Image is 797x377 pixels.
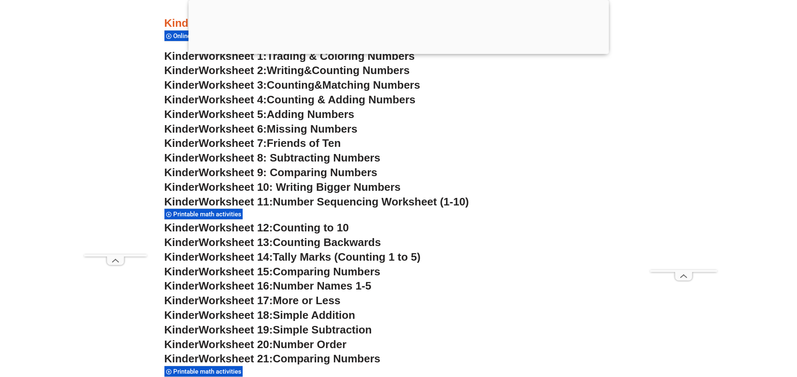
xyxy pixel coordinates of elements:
[267,79,315,91] span: Counting
[164,151,380,164] a: KinderWorksheet 8: Subtracting Numbers
[199,93,267,106] span: Worksheet 4:
[199,294,273,307] span: Worksheet 17:
[164,123,199,135] span: Kinder
[312,64,410,77] span: Counting Numbers
[273,221,349,234] span: Counting to 10
[199,309,273,321] span: Worksheet 18:
[273,309,355,321] span: Simple Addition
[164,137,341,149] a: KinderWorksheet 7:Friends of Ten
[173,368,244,375] span: Printable math activities
[199,265,273,278] span: Worksheet 15:
[164,93,416,106] a: KinderWorksheet 4:Counting & Adding Numbers
[199,50,267,62] span: Worksheet 1:
[164,108,199,121] span: Kinder
[199,123,267,135] span: Worksheet 6:
[199,195,273,208] span: Worksheet 11:
[199,280,273,292] span: Worksheet 16:
[267,64,304,77] span: Writing
[273,323,372,336] span: Simple Subtraction
[199,64,267,77] span: Worksheet 2:
[164,181,199,193] span: Kinder
[164,108,354,121] a: KinderWorksheet 5:Adding Numbers
[199,181,401,193] span: Worksheet 10: Writing Bigger Numbers
[164,137,199,149] span: Kinder
[164,30,232,41] div: Online math courses
[164,123,358,135] a: KinderWorksheet 6:Missing Numbers
[173,210,244,218] span: Printable math activities
[273,195,469,208] span: Number Sequencing Worksheet (1-10)
[164,251,199,263] span: Kinder
[164,195,199,208] span: Kinder
[164,366,243,377] div: Printable math activities
[199,251,273,263] span: Worksheet 14:
[164,166,199,179] span: Kinder
[273,294,341,307] span: More or Less
[164,280,199,292] span: Kinder
[658,282,797,377] iframe: Chat Widget
[164,151,199,164] span: Kinder
[273,251,420,263] span: Tally Marks (Counting 1 to 5)
[267,137,341,149] span: Friends of Ten
[199,137,267,149] span: Worksheet 7:
[199,108,267,121] span: Worksheet 5:
[173,32,233,40] span: Online math courses
[199,323,273,336] span: Worksheet 19:
[164,352,199,365] span: Kinder
[199,166,377,179] span: Worksheet 9: Comparing Numbers
[199,352,273,365] span: Worksheet 21:
[273,338,346,351] span: Number Order
[164,79,199,91] span: Kinder
[273,352,380,365] span: Comparing Numbers
[164,221,199,234] span: Kinder
[164,79,420,91] a: KinderWorksheet 3:Counting&Matching Numbers
[267,50,415,62] span: Trading & Coloring Numbers
[273,280,371,292] span: Number Names 1-5
[650,19,717,270] iframe: Advertisement
[164,64,410,77] a: KinderWorksheet 2:Writing&Counting Numbers
[164,50,199,62] span: Kinder
[267,123,358,135] span: Missing Numbers
[199,338,273,351] span: Worksheet 20:
[164,236,199,249] span: Kinder
[273,236,381,249] span: Counting Backwards
[164,309,199,321] span: Kinder
[164,338,199,351] span: Kinder
[164,208,243,220] div: Printable math activities
[164,50,415,62] a: KinderWorksheet 1:Trading & Coloring Numbers
[322,79,420,91] span: Matching Numbers
[267,108,354,121] span: Adding Numbers
[199,221,273,234] span: Worksheet 12:
[164,166,377,179] a: KinderWorksheet 9: Comparing Numbers
[164,323,199,336] span: Kinder
[199,79,267,91] span: Worksheet 3:
[164,265,199,278] span: Kinder
[199,151,380,164] span: Worksheet 8: Subtracting Numbers
[164,16,633,31] h3: Kindergarten Math Worksheets
[199,236,273,249] span: Worksheet 13:
[164,181,401,193] a: KinderWorksheet 10: Writing Bigger Numbers
[164,294,199,307] span: Kinder
[164,93,199,106] span: Kinder
[164,64,199,77] span: Kinder
[273,265,380,278] span: Comparing Numbers
[267,93,416,106] span: Counting & Adding Numbers
[84,19,147,254] iframe: Advertisement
